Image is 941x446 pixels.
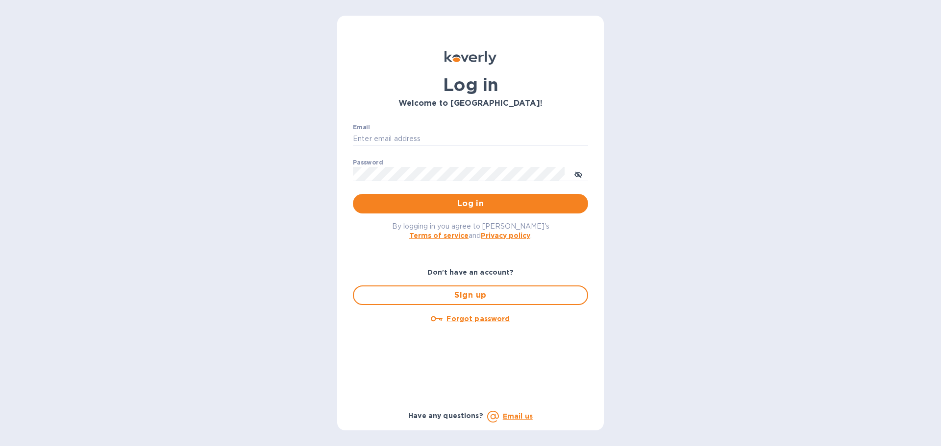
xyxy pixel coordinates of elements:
[446,315,510,323] u: Forgot password
[408,412,483,420] b: Have any questions?
[353,99,588,108] h3: Welcome to [GEOGRAPHIC_DATA]!
[353,124,370,130] label: Email
[503,412,533,420] a: Email us
[481,232,530,239] a: Privacy policy
[362,289,579,301] span: Sign up
[353,74,588,95] h1: Log in
[353,285,588,305] button: Sign up
[353,194,588,213] button: Log in
[445,51,496,65] img: Koverly
[427,268,514,276] b: Don't have an account?
[361,198,580,210] span: Log in
[392,222,549,239] span: By logging in you agree to [PERSON_NAME]'s and .
[353,160,383,165] label: Password
[569,164,588,184] button: toggle password visibility
[353,132,588,146] input: Enter email address
[409,232,469,239] a: Terms of service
